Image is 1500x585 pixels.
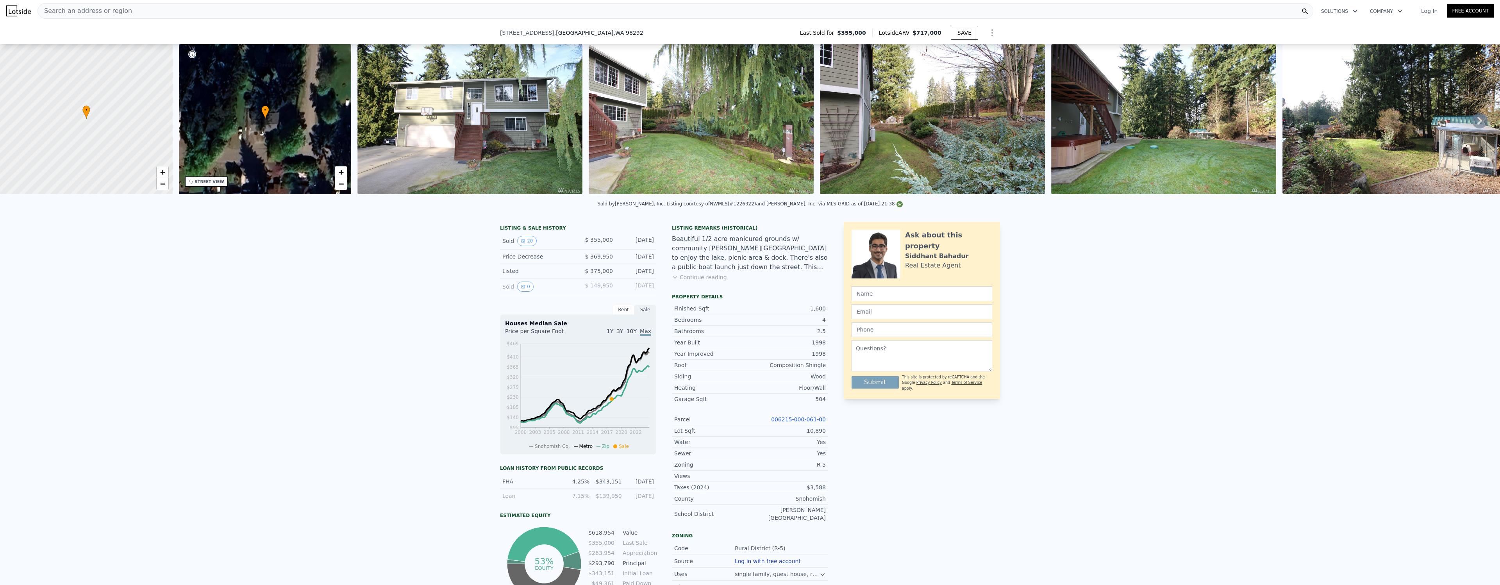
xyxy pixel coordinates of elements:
[674,384,750,392] div: Heating
[674,472,750,480] div: Views
[515,430,527,435] tspan: 2000
[674,495,750,503] div: County
[852,304,992,319] input: Email
[750,305,826,312] div: 1,600
[562,492,589,500] div: 7.15%
[912,30,941,36] span: $717,000
[750,373,826,380] div: Wood
[510,425,519,430] tspan: $95
[634,305,656,315] div: Sale
[507,415,519,420] tspan: $140
[1364,4,1409,18] button: Company
[602,444,609,449] span: Zip
[674,327,750,335] div: Bathrooms
[627,478,654,485] div: [DATE]
[672,533,828,539] div: Zoning
[750,461,826,469] div: R-5
[502,282,572,292] div: Sold
[666,201,902,207] div: Listing courtesy of NWMLS (#1226322) and [PERSON_NAME], Inc. via MLS GRID as of [DATE] 21:38
[588,549,615,557] td: $263,954
[621,559,656,567] td: Principal
[674,339,750,346] div: Year Built
[672,234,828,272] div: Beautiful 1/2 acre manicured grounds w/ community [PERSON_NAME][GEOGRAPHIC_DATA] to enjoy the lak...
[588,569,615,578] td: $343,151
[616,328,623,334] span: 3Y
[507,375,519,380] tspan: $320
[585,268,613,274] span: $ 375,000
[674,305,750,312] div: Finished Sqft
[505,327,578,340] div: Price per Square Foot
[674,461,750,469] div: Zoning
[1051,44,1276,194] img: Sale: 127321065 Parcel: 103629562
[195,179,224,185] div: STREET VIEW
[896,201,903,207] img: NWMLS Logo
[672,225,828,231] div: Listing Remarks (Historical)
[619,444,629,449] span: Sale
[621,539,656,547] td: Last Sale
[621,569,656,578] td: Initial Loan
[507,385,519,390] tspan: $275
[619,267,654,275] div: [DATE]
[674,510,750,518] div: School District
[621,528,656,537] td: Value
[627,328,637,334] span: 10Y
[500,225,656,233] div: LISTING & SALE HISTORY
[507,394,519,400] tspan: $230
[750,495,826,503] div: Snohomish
[502,253,572,260] div: Price Decrease
[750,350,826,358] div: 1998
[672,294,828,300] div: Property details
[750,384,826,392] div: Floor/Wall
[674,449,750,457] div: Sewer
[502,236,572,246] div: Sold
[594,478,621,485] div: $343,151
[852,376,899,389] button: Submit
[82,107,90,114] span: •
[750,449,826,457] div: Yes
[157,166,168,178] a: Zoom in
[750,316,826,324] div: 4
[335,178,347,190] a: Zoom out
[6,5,31,16] img: Lotside
[674,316,750,324] div: Bedrooms
[607,328,613,334] span: 1Y
[630,430,642,435] tspan: 2022
[529,430,541,435] tspan: 2003
[507,354,519,360] tspan: $410
[951,26,978,40] button: SAVE
[535,444,570,449] span: Snohomish Co.
[750,327,826,335] div: 2.5
[597,201,666,207] div: Sold by [PERSON_NAME], Inc. .
[905,261,961,270] div: Real Estate Agent
[1315,4,1364,18] button: Solutions
[750,506,826,522] div: [PERSON_NAME][GEOGRAPHIC_DATA]
[905,251,969,261] div: Siddhant Bahadur
[735,544,787,552] div: Rural District (R-5)
[339,179,344,189] span: −
[585,253,613,260] span: $ 369,950
[517,236,536,246] button: View historical data
[951,380,982,385] a: Terms of Service
[750,395,826,403] div: 504
[502,267,572,275] div: Listed
[674,427,750,435] div: Lot Sqft
[585,237,613,243] span: $ 355,000
[674,438,750,446] div: Water
[502,478,557,485] div: FHA
[837,29,866,37] span: $355,000
[160,179,165,189] span: −
[820,44,1045,194] img: Sale: 127321065 Parcel: 103629562
[615,430,627,435] tspan: 2020
[535,565,554,571] tspan: equity
[750,427,826,435] div: 10,890
[674,416,750,423] div: Parcel
[500,29,554,37] span: [STREET_ADDRESS]
[554,29,643,37] span: , [GEOGRAPHIC_DATA]
[902,375,992,391] div: This site is protected by reCAPTCHA and the Google and apply.
[674,395,750,403] div: Garage Sqft
[562,478,589,485] div: 4.25%
[984,25,1000,41] button: Show Options
[619,253,654,260] div: [DATE]
[558,430,570,435] tspan: 2008
[588,539,615,547] td: $355,000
